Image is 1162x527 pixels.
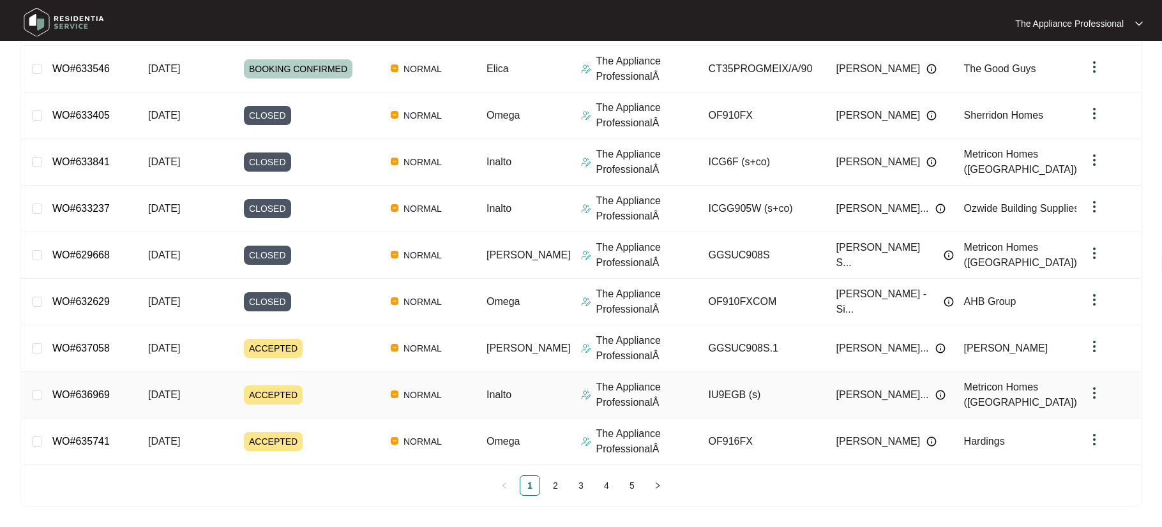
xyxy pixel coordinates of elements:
span: CLOSED [244,106,291,125]
img: dropdown arrow [1087,199,1102,214]
p: The Appliance ProfessionalÂ [596,54,698,84]
span: ACCEPTED [244,339,303,358]
img: Assigner Icon [581,157,591,167]
img: dropdown arrow [1087,339,1102,354]
a: WO#629668 [52,249,110,260]
img: Vercel Logo [391,251,398,258]
span: CLOSED [244,199,291,218]
span: [DATE] [148,110,180,121]
span: NORMAL [398,294,447,309]
td: ICG6F (s+co) [698,139,826,186]
a: WO#635741 [52,436,110,447]
td: OF910FXCOM [698,279,826,325]
span: Elica [487,63,509,74]
img: Assigner Icon [581,250,591,260]
span: [PERSON_NAME] [836,154,921,170]
td: IU9EGB (s) [698,372,826,419]
img: Info icon [944,297,954,307]
img: Assigner Icon [581,390,591,400]
a: 4 [597,476,616,495]
img: Vercel Logo [391,344,398,352]
img: dropdown arrow [1087,152,1102,168]
li: 3 [571,475,591,496]
img: Info icon [944,250,954,260]
img: Info icon [926,157,937,167]
img: Vercel Logo [391,204,398,212]
span: NORMAL [398,341,447,356]
a: 3 [571,476,591,495]
img: Vercel Logo [391,390,398,398]
li: Next Page [647,475,668,496]
span: [DATE] [148,156,180,167]
img: dropdown arrow [1087,432,1102,447]
a: WO#636969 [52,389,110,400]
span: [DATE] [148,249,180,260]
img: Assigner Icon [581,204,591,214]
span: Metricon Homes ([GEOGRAPHIC_DATA]) [964,242,1077,268]
img: Vercel Logo [391,111,398,119]
img: dropdown arrow [1087,106,1102,121]
span: CLOSED [244,292,291,311]
li: 4 [596,475,617,496]
img: Vercel Logo [391,297,398,305]
img: dropdown arrow [1087,292,1102,308]
span: [PERSON_NAME] [964,343,1048,353]
span: Ozwide Building Supplies [964,203,1080,214]
span: NORMAL [398,154,447,170]
td: OF916FX [698,419,826,465]
span: [PERSON_NAME] - Si... [836,286,937,317]
span: NORMAL [398,248,447,263]
span: [DATE] [148,389,180,400]
img: dropdown arrow [1135,20,1143,27]
span: CLOSED [244,152,291,172]
span: [PERSON_NAME] [487,343,571,353]
p: The Appliance ProfessionalÂ [596,286,698,317]
td: ICGG905W (s+co) [698,186,826,232]
p: The Appliance ProfessionalÂ [596,333,698,364]
li: 1 [520,475,540,496]
span: Hardings [964,436,1005,447]
span: NORMAL [398,108,447,123]
img: dropdown arrow [1087,59,1102,75]
span: Metricon Homes ([GEOGRAPHIC_DATA]) [964,382,1077,408]
td: OF910FX [698,93,826,139]
span: Inalto [487,156,511,167]
a: WO#633546 [52,63,110,74]
span: [DATE] [148,343,180,353]
span: ACCEPTED [244,385,303,405]
span: [DATE] [148,203,180,214]
a: WO#632629 [52,296,110,307]
a: WO#633405 [52,110,110,121]
img: dropdown arrow [1087,246,1102,261]
img: Assigner Icon [581,64,591,74]
img: dropdown arrow [1087,385,1102,401]
button: right [647,475,668,496]
span: [PERSON_NAME] [836,108,921,123]
span: Omega [487,296,520,307]
td: CT35PROGMEIX/A/90 [698,46,826,93]
img: Info icon [935,390,946,400]
span: The Good Guys [964,63,1036,74]
span: Inalto [487,389,511,400]
span: [PERSON_NAME]... [836,387,929,403]
span: [PERSON_NAME]... [836,201,929,216]
a: 2 [546,476,565,495]
p: The Appliance ProfessionalÂ [596,147,698,177]
img: Vercel Logo [391,437,398,445]
span: right [654,482,661,489]
a: 5 [622,476,642,495]
span: [DATE] [148,63,180,74]
p: The Appliance Professional [1015,17,1124,30]
span: [DATE] [148,296,180,307]
button: left [494,475,515,496]
img: Assigner Icon [581,436,591,447]
p: The Appliance ProfessionalÂ [596,193,698,224]
span: NORMAL [398,434,447,449]
span: Inalto [487,203,511,214]
p: The Appliance ProfessionalÂ [596,100,698,131]
a: WO#633237 [52,203,110,214]
span: NORMAL [398,387,447,403]
p: The Appliance ProfessionalÂ [596,380,698,410]
img: Info icon [926,64,937,74]
img: Info icon [926,436,937,447]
